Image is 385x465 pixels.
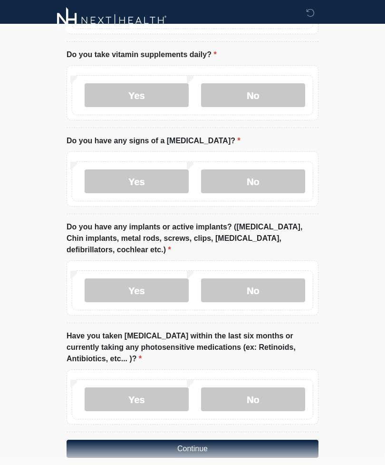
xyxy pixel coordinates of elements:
[201,169,305,193] label: No
[57,7,167,33] img: Next-Health Logo
[201,278,305,302] label: No
[85,83,189,107] label: Yes
[67,221,318,256] label: Do you have any implants or active implants? ([MEDICAL_DATA], Chin implants, metal rods, screws, ...
[67,49,217,60] label: Do you take vitamin supplements daily?
[201,83,305,107] label: No
[67,330,318,365] label: Have you taken [MEDICAL_DATA] within the last six months or currently taking any photosensitive m...
[67,440,318,458] button: Continue
[67,135,241,147] label: Do you have any signs of a [MEDICAL_DATA]?
[85,387,189,411] label: Yes
[85,278,189,302] label: Yes
[85,169,189,193] label: Yes
[201,387,305,411] label: No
